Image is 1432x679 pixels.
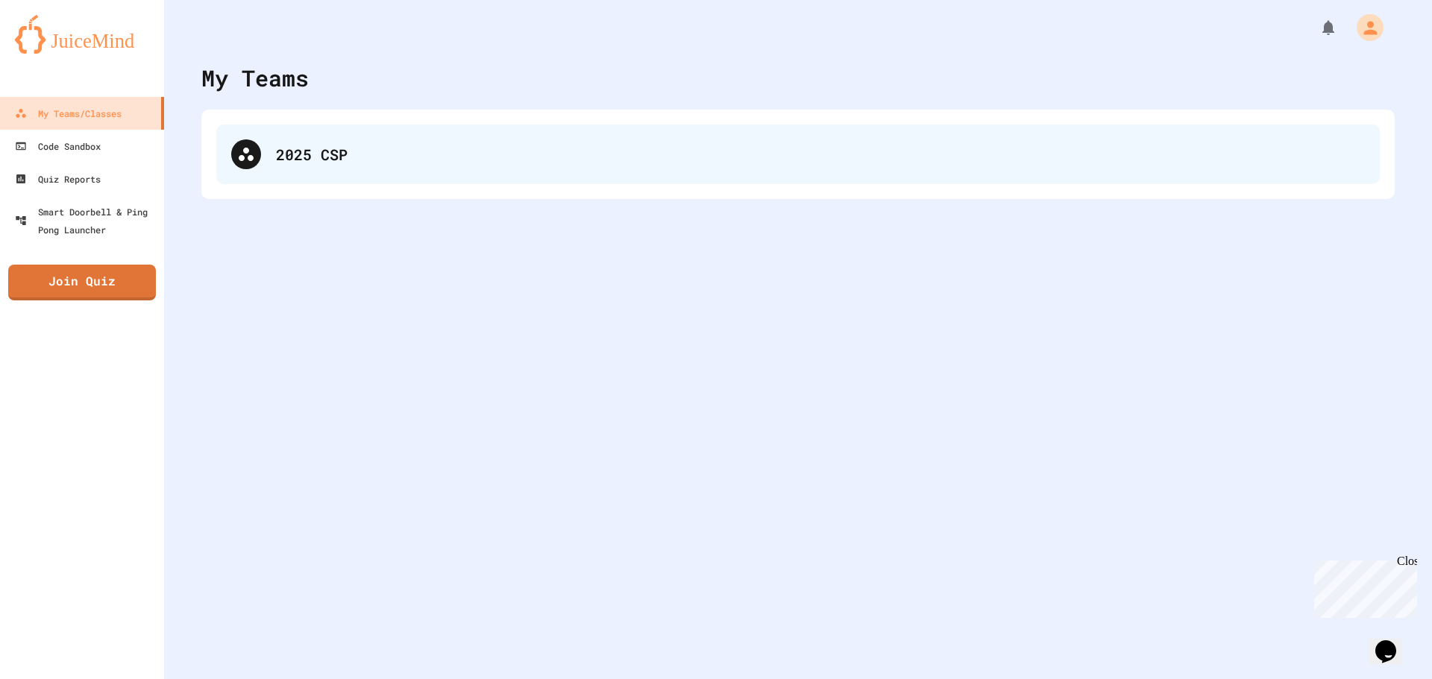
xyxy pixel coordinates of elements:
div: Chat with us now!Close [6,6,103,95]
img: logo-orange.svg [15,15,149,54]
div: Quiz Reports [15,170,101,188]
div: Code Sandbox [15,137,101,155]
a: Join Quiz [8,265,156,300]
div: 2025 CSP [216,124,1380,184]
iframe: chat widget [1369,619,1417,664]
div: My Notifications [1292,15,1341,40]
div: My Teams/Classes [15,104,122,122]
div: My Account [1341,10,1387,45]
iframe: chat widget [1308,555,1417,618]
div: Smart Doorbell & Ping Pong Launcher [15,203,158,239]
div: 2025 CSP [276,143,1365,165]
div: My Teams [201,61,309,95]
